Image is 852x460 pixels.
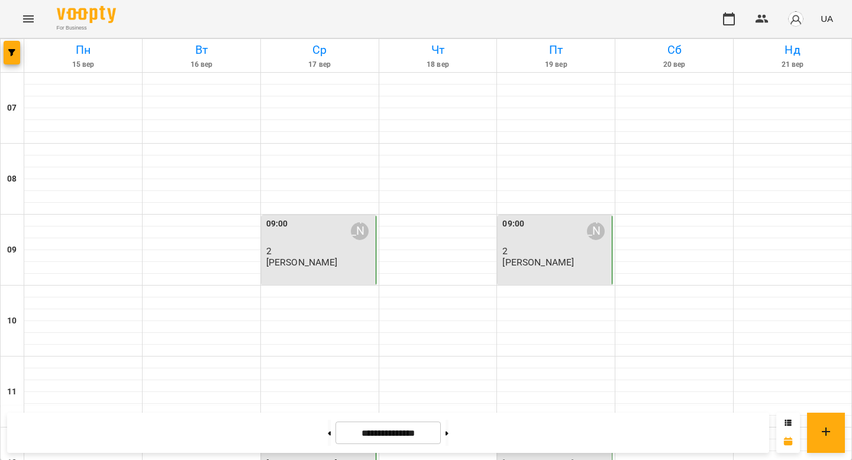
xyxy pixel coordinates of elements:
[502,257,574,267] p: [PERSON_NAME]
[788,11,804,27] img: avatar_s.png
[735,59,850,70] h6: 21 вер
[587,222,605,240] div: Білинець Магдалина Василівна
[144,41,259,59] h6: Вт
[144,59,259,70] h6: 16 вер
[266,218,288,231] label: 09:00
[499,41,613,59] h6: Пт
[381,59,495,70] h6: 18 вер
[263,41,377,59] h6: Ср
[821,12,833,25] span: UA
[263,59,377,70] h6: 17 вер
[57,6,116,23] img: Voopty Logo
[617,59,731,70] h6: 20 вер
[381,41,495,59] h6: Чт
[7,315,17,328] h6: 10
[266,257,338,267] p: [PERSON_NAME]
[735,41,850,59] h6: Нд
[499,59,613,70] h6: 19 вер
[26,59,140,70] h6: 15 вер
[7,244,17,257] h6: 09
[7,173,17,186] h6: 08
[816,8,838,30] button: UA
[502,246,609,256] p: 2
[7,386,17,399] h6: 11
[7,102,17,115] h6: 07
[351,222,369,240] div: Білинець Магдалина Василівна
[266,246,373,256] p: 2
[502,218,524,231] label: 09:00
[617,41,731,59] h6: Сб
[26,41,140,59] h6: Пн
[57,24,116,32] span: For Business
[14,5,43,33] button: Menu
